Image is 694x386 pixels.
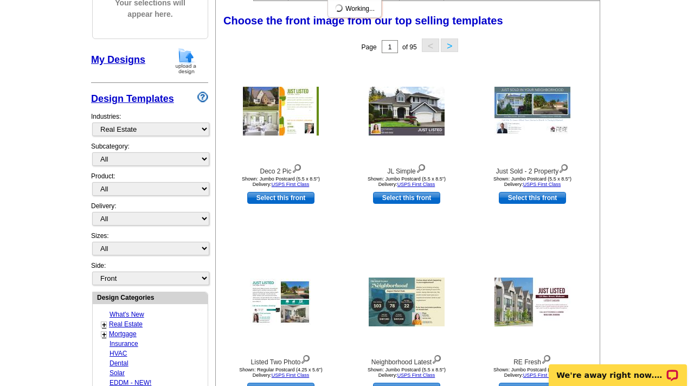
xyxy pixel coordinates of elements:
div: Industries: [91,106,208,141]
div: Deco 2 Pic [221,162,340,176]
img: RE Fresh [494,278,570,326]
a: Mortgage [109,330,137,338]
img: view design details [558,162,569,173]
span: Page [362,43,377,51]
a: + [102,320,106,329]
button: > [441,38,458,52]
img: Listed Two Photo [250,279,312,325]
a: USPS First Class [523,372,561,378]
div: Shown: Jumbo Postcard (5.5 x 8.5") Delivery: [221,176,340,187]
a: Design Templates [91,93,174,104]
img: view design details [292,162,302,173]
a: USPS First Class [272,182,310,187]
div: Shown: Jumbo Postcard (5.5 x 8.5") Delivery: [347,176,466,187]
img: view design details [416,162,426,173]
div: Neighborhood Latest [347,352,466,367]
img: view design details [541,352,551,364]
img: view design details [300,352,311,364]
img: loading... [335,4,343,12]
a: USPS First Class [397,372,435,378]
a: + [102,330,106,339]
div: JL Simple [347,162,466,176]
a: What's New [110,311,144,318]
div: Listed Two Photo [221,352,340,367]
div: Just Sold - 2 Property [473,162,592,176]
div: Delivery: [91,201,208,231]
div: Shown: Jumbo Postcard (5.5 x 8.5") Delivery: [473,176,592,187]
div: Subcategory: [91,141,208,171]
img: design-wizard-help-icon.png [197,92,208,102]
a: USPS First Class [272,372,310,378]
button: < [422,38,439,52]
img: Just Sold - 2 Property [494,87,570,136]
img: view design details [432,352,442,364]
img: upload-design [172,47,200,75]
div: Shown: Jumbo Postcard (5.5 x 8.5") Delivery: [473,367,592,378]
div: Sizes: [91,231,208,261]
img: Neighborhood Latest [369,278,445,326]
a: HVAC [110,350,127,357]
a: Insurance [110,340,138,348]
a: My Designs [91,54,145,65]
img: Deco 2 Pic [243,87,319,136]
a: Dental [110,359,128,367]
div: Product: [91,171,208,201]
iframe: LiveChat chat widget [542,352,694,386]
img: JL Simple [369,87,445,136]
div: Design Categories [93,292,208,303]
span: of 95 [402,43,417,51]
a: USPS First Class [523,182,561,187]
div: Shown: Jumbo Postcard (5.5 x 8.5") Delivery: [347,367,466,378]
a: Real Estate [109,320,143,328]
a: use this design [247,192,314,204]
div: Shown: Regular Postcard (4.25 x 5.6") Delivery: [221,367,340,378]
a: use this design [373,192,440,204]
a: USPS First Class [397,182,435,187]
div: Side: [91,261,208,286]
a: use this design [499,192,566,204]
div: RE Fresh [473,352,592,367]
span: Choose the front image from our top selling templates [223,15,503,27]
a: Solar [110,369,125,377]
